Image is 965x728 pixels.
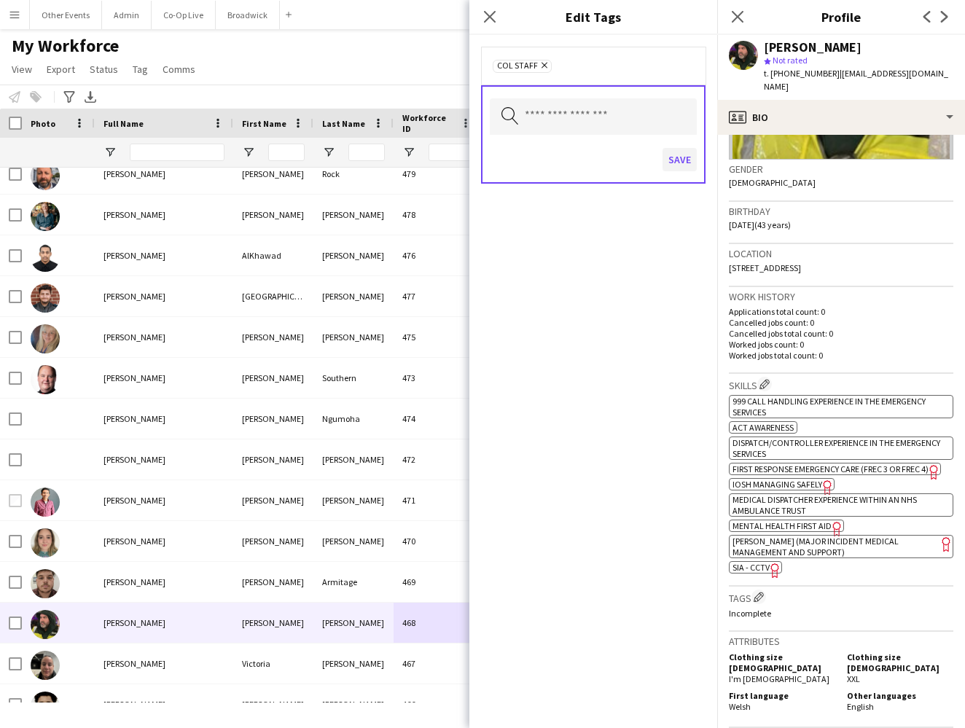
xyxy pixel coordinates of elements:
[152,1,216,29] button: Co-Op Live
[233,195,313,235] div: [PERSON_NAME]
[31,161,60,190] img: David Rock
[732,494,917,516] span: Medical Dispatcher experience within an NHS Ambulance Trust
[31,528,60,557] img: Ana Diaz
[31,488,60,517] img: Ashfaq Mohammad Mahboob
[31,651,60,680] img: Victoria Coutts
[233,603,313,643] div: [PERSON_NAME]
[12,35,119,57] span: My Workforce
[732,463,929,474] span: First Response Emergency Care (FREC 3 or FREC 4)
[322,118,365,129] span: Last Name
[729,247,953,260] h3: Location
[729,673,829,684] span: I'm [DEMOGRAPHIC_DATA]
[41,60,81,79] a: Export
[847,690,953,701] h5: Other languages
[313,235,394,275] div: [PERSON_NAME]
[31,118,55,129] span: Photo
[348,144,385,161] input: Last Name Filter Input
[31,283,60,313] img: Devon McInnes
[394,643,481,684] div: 467
[103,332,165,343] span: [PERSON_NAME]
[402,146,415,159] button: Open Filter Menu
[764,68,948,92] span: | [EMAIL_ADDRESS][DOMAIN_NAME]
[717,100,965,135] div: Bio
[729,701,751,712] span: Welsh
[394,521,481,561] div: 470
[31,569,60,598] img: Matthew Armitage
[469,7,717,26] h3: Edit Tags
[47,63,75,76] span: Export
[103,699,165,710] span: [PERSON_NAME]
[12,63,32,76] span: View
[233,562,313,602] div: [PERSON_NAME]
[313,439,394,480] div: [PERSON_NAME]
[729,290,953,303] h3: Work history
[30,1,102,29] button: Other Events
[732,422,794,433] span: ACT Awareness
[732,520,832,531] span: Mental Health First Aid
[729,651,835,673] h5: Clothing size [DEMOGRAPHIC_DATA]
[242,118,286,129] span: First Name
[732,562,770,573] span: SIA - CCTV
[313,154,394,194] div: Rock
[313,317,394,357] div: [PERSON_NAME]
[847,701,874,712] span: English
[729,377,953,392] h3: Skills
[729,635,953,648] h3: Attributes
[847,651,953,673] h5: Clothing size [DEMOGRAPHIC_DATA]
[103,413,165,424] span: [PERSON_NAME]
[103,536,165,547] span: [PERSON_NAME]
[394,684,481,724] div: 466
[663,148,697,171] button: Save
[233,643,313,684] div: Victoria
[103,209,165,220] span: [PERSON_NAME]
[729,608,953,619] p: Incomplete
[31,365,60,394] img: James Southern
[9,494,22,507] input: Row Selection is disabled for this row (unchecked)
[233,399,313,439] div: [PERSON_NAME]
[103,250,165,261] span: [PERSON_NAME]
[313,276,394,316] div: [PERSON_NAME]
[732,437,940,459] span: Dispatch/Controller Experience in the Emergency Services
[732,536,899,557] span: [PERSON_NAME] (Major Incident Medical Management and Support)
[103,291,165,302] span: [PERSON_NAME]
[732,396,926,418] span: 999 Call Handling Experience in the Emergency Services
[31,243,60,272] img: AlKhawad Ahmed
[313,684,394,724] div: [PERSON_NAME]
[729,317,953,328] p: Cancelled jobs count: 0
[313,358,394,398] div: Southern
[130,144,224,161] input: Full Name Filter Input
[102,1,152,29] button: Admin
[233,684,313,724] div: [PERSON_NAME]
[394,235,481,275] div: 476
[394,562,481,602] div: 469
[233,317,313,357] div: [PERSON_NAME]
[313,521,394,561] div: [PERSON_NAME]
[729,306,953,317] p: Applications total count: 0
[729,177,816,188] span: [DEMOGRAPHIC_DATA]
[764,41,862,54] div: [PERSON_NAME]
[84,60,124,79] a: Status
[729,328,953,339] p: Cancelled jobs total count: 0
[773,55,808,66] span: Not rated
[233,480,313,520] div: [PERSON_NAME]
[31,692,60,721] img: Lloyd Wright
[103,576,165,587] span: [PERSON_NAME]
[394,439,481,480] div: 472
[313,643,394,684] div: [PERSON_NAME]
[60,88,78,106] app-action-btn: Advanced filters
[394,480,481,520] div: 471
[717,7,965,26] h3: Profile
[429,144,472,161] input: Workforce ID Filter Input
[729,690,835,701] h5: First language
[732,479,822,490] span: IOSH Managing Safely
[729,219,791,230] span: [DATE] (43 years)
[90,63,118,76] span: Status
[31,202,60,231] img: Jess Gould
[82,88,99,106] app-action-btn: Export XLSX
[268,144,305,161] input: First Name Filter Input
[313,195,394,235] div: [PERSON_NAME]
[394,399,481,439] div: 474
[729,163,953,176] h3: Gender
[103,617,165,628] span: [PERSON_NAME]
[157,60,201,79] a: Comms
